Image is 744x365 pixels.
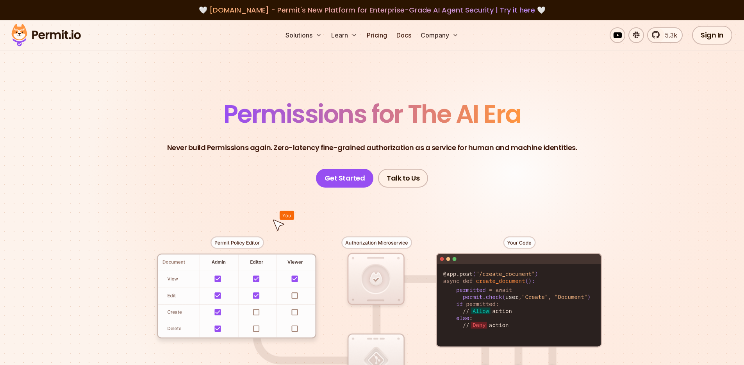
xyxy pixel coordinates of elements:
a: Talk to Us [378,169,428,188]
button: Learn [328,27,360,43]
button: Solutions [282,27,325,43]
a: 5.3k [647,27,683,43]
span: [DOMAIN_NAME] - Permit's New Platform for Enterprise-Grade AI Agent Security | [209,5,535,15]
a: Try it here [500,5,535,15]
a: Docs [393,27,414,43]
p: Never build Permissions again. Zero-latency fine-grained authorization as a service for human and... [167,142,577,153]
div: 🤍 🤍 [19,5,725,16]
a: Sign In [692,26,732,45]
a: Pricing [364,27,390,43]
span: Permissions for The AI Era [223,97,521,131]
button: Company [417,27,462,43]
a: Get Started [316,169,374,188]
img: Permit logo [8,22,84,48]
span: 5.3k [660,30,677,40]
